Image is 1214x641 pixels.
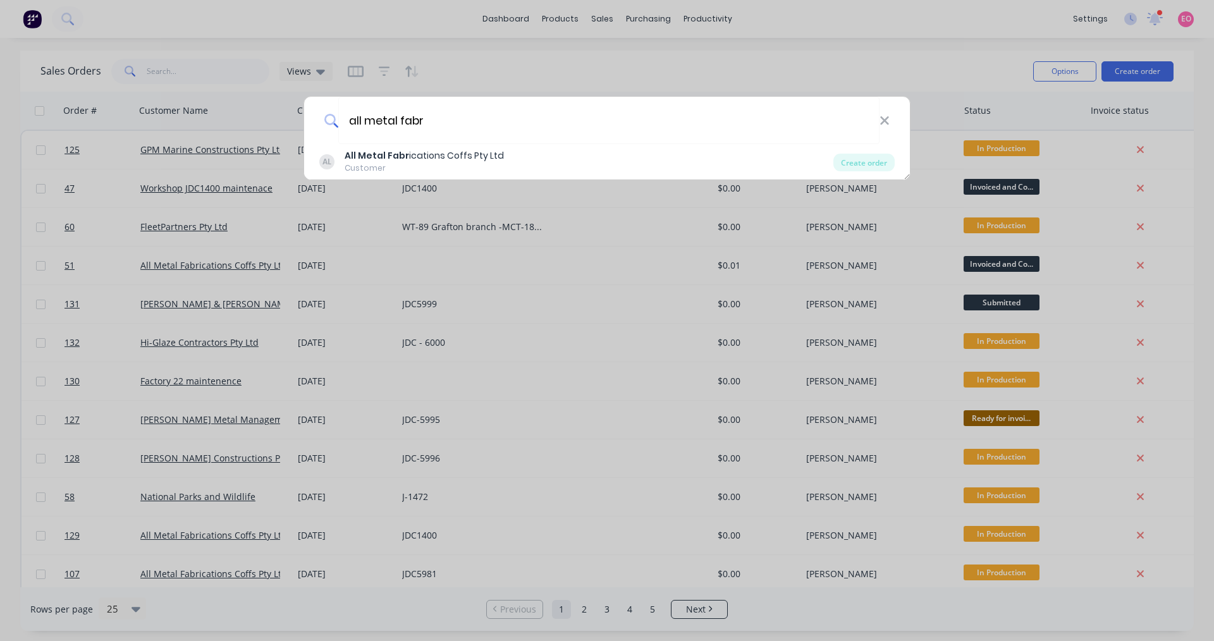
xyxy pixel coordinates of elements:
b: All Metal Fabr [345,149,409,162]
div: ications Coffs Pty Ltd [345,149,504,162]
div: Customer [345,162,504,174]
div: Create order [833,154,895,171]
div: AL [319,154,334,169]
input: Enter a customer name to create a new order... [338,97,880,144]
